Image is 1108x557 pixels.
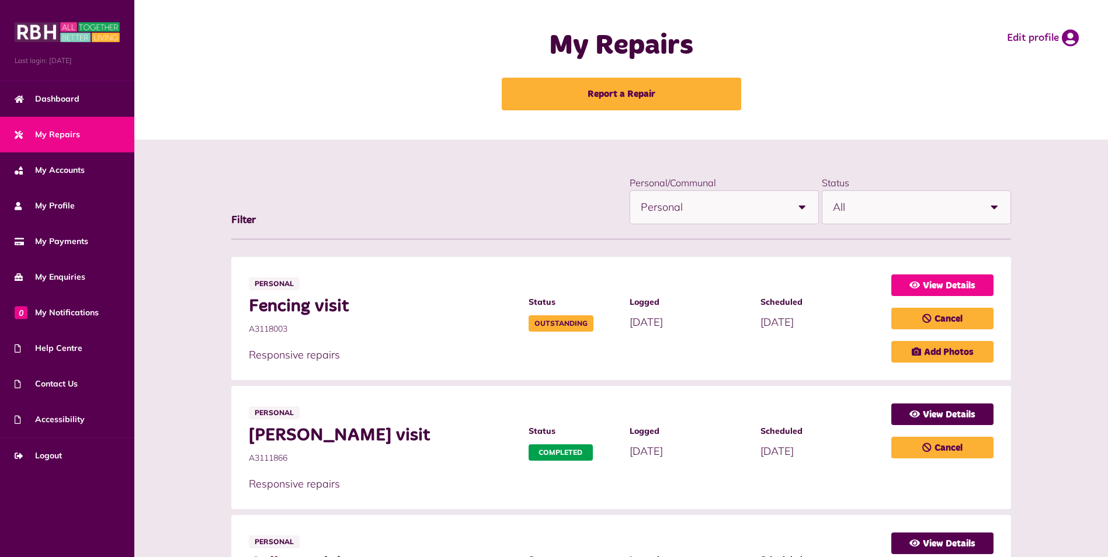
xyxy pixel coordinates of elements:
span: Outstanding [529,315,593,332]
a: Report a Repair [502,78,741,110]
a: Cancel [891,308,994,329]
span: Completed [529,444,593,461]
span: Personal [641,191,786,224]
label: Status [822,177,849,189]
span: My Accounts [15,164,85,176]
label: Personal/Communal [630,177,716,189]
span: [DATE] [630,444,663,458]
span: 0 [15,306,27,319]
span: All [833,191,978,224]
span: Accessibility [15,413,85,426]
span: A3118003 [249,323,517,335]
span: Personal [249,406,300,419]
h1: My Repairs [390,29,853,63]
span: Scheduled [760,296,880,308]
a: Edit profile [1007,29,1079,47]
span: [DATE] [760,444,794,458]
span: [DATE] [760,315,794,329]
span: My Payments [15,235,88,248]
a: View Details [891,274,994,296]
span: Last login: [DATE] [15,55,120,66]
span: Status [529,425,618,437]
span: My Profile [15,200,75,212]
a: Cancel [891,437,994,458]
p: Responsive repairs [249,476,880,492]
span: [DATE] [630,315,663,329]
span: Personal [249,535,300,548]
a: Add Photos [891,341,994,363]
span: Status [529,296,618,308]
span: Dashboard [15,93,79,105]
span: Logged [630,296,749,308]
span: My Enquiries [15,271,85,283]
span: Logout [15,450,62,462]
span: Logged [630,425,749,437]
a: View Details [891,403,994,425]
span: Help Centre [15,342,82,354]
span: My Repairs [15,128,80,141]
a: View Details [891,532,994,554]
img: MyRBH [15,20,120,44]
span: Scheduled [760,425,880,437]
span: My Notifications [15,307,99,319]
span: Filter [231,215,256,225]
p: Responsive repairs [249,347,880,363]
span: [PERSON_NAME] visit [249,425,517,446]
span: Fencing visit [249,296,517,317]
span: Contact Us [15,378,78,390]
span: A3111866 [249,452,517,464]
span: Personal [249,277,300,290]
